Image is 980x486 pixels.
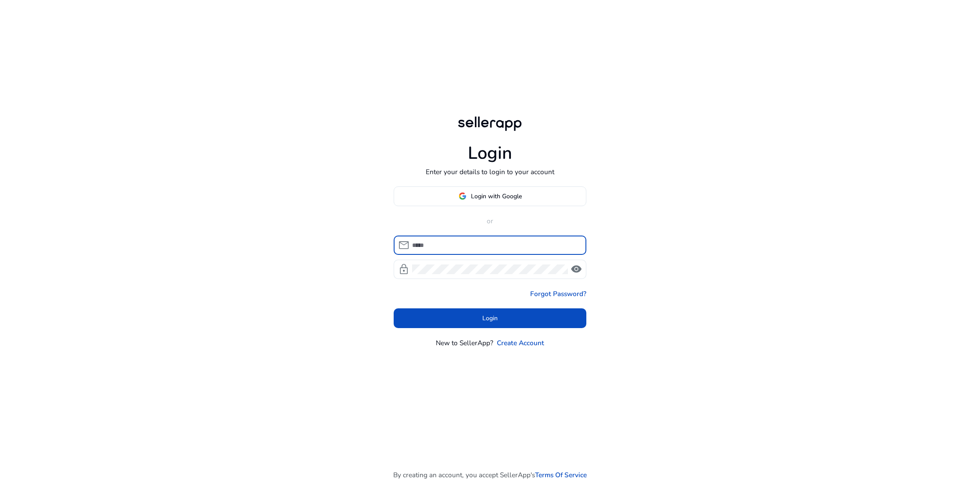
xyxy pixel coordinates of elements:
[46,52,67,57] div: Dominio
[88,51,95,58] img: tab_keywords_by_traffic_grey.svg
[394,186,587,206] button: Login with Google
[394,216,587,226] p: or
[14,14,21,21] img: logo_orange.svg
[436,338,493,348] p: New to SellerApp?
[571,264,582,275] span: visibility
[530,289,586,299] a: Forgot Password?
[398,264,409,275] span: lock
[98,52,146,57] div: Keyword (traffico)
[14,23,21,30] img: website_grey.svg
[394,308,587,328] button: Login
[426,167,554,177] p: Enter your details to login to your account
[535,470,587,480] a: Terms Of Service
[398,239,409,251] span: mail
[482,314,498,323] span: Login
[468,143,512,164] h1: Login
[23,23,126,30] div: [PERSON_NAME]: [DOMAIN_NAME]
[25,14,43,21] div: v 4.0.25
[459,192,467,200] img: google-logo.svg
[471,192,522,201] span: Login with Google
[497,338,544,348] a: Create Account
[36,51,43,58] img: tab_domain_overview_orange.svg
